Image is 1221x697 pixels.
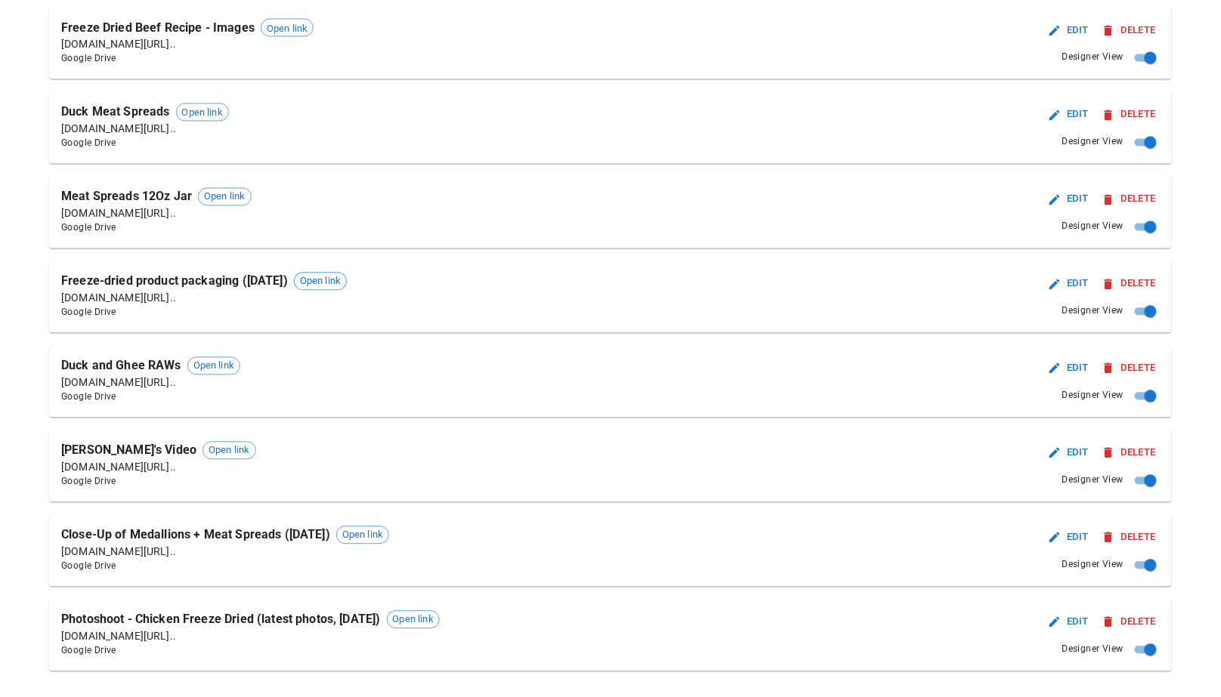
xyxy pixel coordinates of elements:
p: Duck and Ghee RAWs [61,357,181,375]
button: Delete [1099,611,1160,634]
button: Edit [1045,442,1093,465]
button: Edit [1045,611,1093,634]
p: [DOMAIN_NAME][URL].. [61,375,240,390]
div: Open link [387,611,440,629]
span: Google Drive [61,221,252,236]
span: Google Drive [61,390,240,406]
button: Edit [1045,188,1093,211]
div: Open link [202,442,255,460]
button: Edit [1045,19,1093,42]
span: Open link [188,359,240,374]
span: Designer View [1062,51,1124,66]
p: [DOMAIN_NAME][URL].. [61,460,256,475]
button: Delete [1099,188,1160,211]
div: Open link [294,273,347,291]
span: Designer View [1062,643,1124,658]
span: Designer View [1062,135,1124,150]
p: [DOMAIN_NAME][URL].. [61,206,252,221]
span: Open link [199,190,250,205]
button: Delete [1099,442,1160,465]
button: Delete [1099,357,1160,381]
button: Edit [1045,103,1093,127]
span: Open link [295,274,346,289]
span: Open link [203,443,255,458]
button: Edit [1045,526,1093,550]
button: Edit [1045,273,1093,296]
span: Google Drive [61,137,229,152]
div: Open link [336,526,389,544]
span: Open link [261,21,313,36]
p: [DOMAIN_NAME][URL].. [61,291,347,306]
p: Duck Meat Spreads [61,103,170,122]
span: Google Drive [61,560,389,575]
div: Open link [187,357,240,375]
p: [DOMAIN_NAME][URL].. [61,122,229,137]
button: Delete [1099,103,1160,127]
span: Open link [388,612,439,628]
p: [PERSON_NAME]'s Video [61,442,196,460]
span: Designer View [1062,220,1124,235]
p: Meat Spreads 12Oz Jar [61,188,192,206]
button: Delete [1099,19,1160,42]
span: Google Drive [61,475,256,490]
span: Designer View [1062,473,1124,489]
span: Google Drive [61,306,347,321]
p: Freeze-dried product packaging ([DATE]) [61,273,288,291]
span: Google Drive [61,52,314,67]
button: Delete [1099,273,1160,296]
button: Edit [1045,357,1093,381]
p: Close-Up of Medallions + Meat Spreads ([DATE]) [61,526,330,544]
div: Open link [198,188,251,206]
p: [DOMAIN_NAME][URL].. [61,37,314,52]
span: Designer View [1062,558,1124,573]
p: [DOMAIN_NAME][URL].. [61,629,440,644]
span: Open link [177,106,228,121]
button: Delete [1099,526,1160,550]
p: Freeze Dried Beef Recipe - Images [61,19,255,37]
span: Google Drive [61,644,440,659]
span: Open link [337,528,388,543]
span: Designer View [1062,389,1124,404]
span: Designer View [1062,304,1124,319]
p: Photoshoot - Chicken Freeze Dried (latest photos, [DATE]) [61,611,381,629]
div: Open link [176,103,229,122]
p: [DOMAIN_NAME][URL].. [61,544,389,560]
div: Open link [261,19,314,37]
